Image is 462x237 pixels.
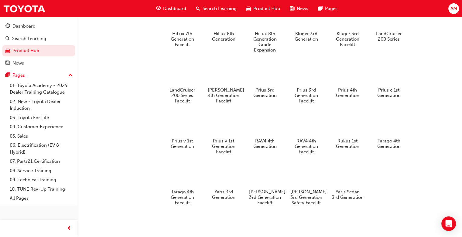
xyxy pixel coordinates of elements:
span: search-icon [5,36,10,42]
a: 05. Sales [7,132,75,141]
span: AM [450,5,457,12]
div: Pages [12,72,25,79]
a: Prius 3rd Generation [247,60,283,101]
a: 07. Parts21 Certification [7,157,75,166]
span: guage-icon [5,24,10,29]
a: Tarago 4th Generation [371,111,407,152]
a: 04. Customer Experience [7,122,75,132]
a: [PERSON_NAME] 3rd Generation Facelift [247,162,283,208]
h5: [PERSON_NAME] 3rd Generation Safety Facelift [290,189,322,205]
h5: Rukus 1st Generation [332,138,364,149]
a: Rukus 1st Generation [329,111,366,152]
a: Prius v 1st Generation [164,111,200,152]
img: Trak [3,2,46,15]
h5: HiLux 8th Generation [208,31,240,42]
h5: [PERSON_NAME] 3rd Generation Facelift [249,189,281,205]
span: news-icon [290,5,294,12]
a: Prius 3rd Generation Facelift [288,60,324,106]
div: Open Intercom Messenger [441,216,456,231]
span: up-icon [68,72,73,79]
a: [PERSON_NAME] 4th Generation Facelift [205,60,242,106]
div: News [12,60,24,67]
h5: Kluger 3rd Generation [290,31,322,42]
span: prev-icon [67,225,71,232]
a: search-iconSearch Learning [191,2,241,15]
h5: Tarago 4th Generation [373,138,405,149]
h5: LandCruiser 200 Series [373,31,405,42]
h5: LandCruiser 200 Series Facelift [166,87,198,104]
a: LandCruiser 200 Series [371,4,407,44]
a: Product Hub [2,45,75,56]
a: 03. Toyota For Life [7,113,75,122]
h5: Yaris 3rd Generation [208,189,240,200]
span: guage-icon [156,5,161,12]
h5: Kluger 3rd Generation Facelift [332,31,364,47]
a: Yaris 3rd Generation [205,162,242,202]
a: News [2,58,75,69]
a: news-iconNews [285,2,313,15]
h5: Prius 3rd Generation [249,87,281,98]
span: pages-icon [5,73,10,78]
a: LandCruiser 200 Series Facelift [164,60,200,106]
a: 08. Service Training [7,166,75,175]
span: search-icon [196,5,200,12]
a: Prius c 1st Generation [371,60,407,101]
span: Product Hub [253,5,280,12]
h5: HiLux 8th Generation Grade Expansion [249,31,281,53]
a: Search Learning [2,33,75,44]
a: 09. Technical Training [7,175,75,185]
a: 02. New - Toyota Dealer Induction [7,97,75,113]
a: HiLux 8th Generation Grade Expansion [247,4,283,55]
a: 06. Electrification (EV & Hybrid) [7,141,75,157]
h5: HiLux 7th Generation Facelift [166,31,198,47]
h5: Prius v 1st Generation [166,138,198,149]
span: Pages [325,5,337,12]
div: Dashboard [12,23,36,30]
span: Dashboard [163,5,186,12]
a: Prius 4th Generation [329,60,366,101]
span: car-icon [246,5,251,12]
h5: Tarago 4th Generation Facelift [166,189,198,205]
h5: [PERSON_NAME] 4th Generation Facelift [208,87,240,104]
a: Dashboard [2,21,75,32]
a: RAV4 4th Generation [247,111,283,152]
a: [PERSON_NAME] 3rd Generation Safety Facelift [288,162,324,208]
a: RAV4 4th Generation Facelift [288,111,324,157]
a: HiLux 8th Generation [205,4,242,44]
a: Kluger 3rd Generation [288,4,324,44]
button: Pages [2,70,75,81]
h5: RAV4 4th Generation Facelift [290,138,322,155]
a: HiLux 7th Generation Facelift [164,4,200,50]
h5: Yaris Sedan 3rd Generation [332,189,364,200]
span: news-icon [5,61,10,66]
a: Yaris Sedan 3rd Generation [329,162,366,202]
span: car-icon [5,48,10,54]
div: Search Learning [12,35,46,42]
a: pages-iconPages [313,2,342,15]
a: 10. TUNE Rev-Up Training [7,185,75,194]
a: Tarago 4th Generation Facelift [164,162,200,208]
h5: Prius v 1st Generation Facelift [208,138,240,155]
a: 01. Toyota Academy - 2025 Dealer Training Catalogue [7,81,75,97]
a: All Pages [7,194,75,203]
a: Kluger 3rd Generation Facelift [329,4,366,50]
span: News [297,5,308,12]
button: AM [448,3,459,14]
h5: Prius c 1st Generation [373,87,405,98]
button: DashboardSearch LearningProduct HubNews [2,19,75,70]
h5: Prius 3rd Generation Facelift [290,87,322,104]
a: car-iconProduct Hub [241,2,285,15]
a: guage-iconDashboard [151,2,191,15]
a: Prius v 1st Generation Facelift [205,111,242,157]
span: pages-icon [318,5,323,12]
h5: RAV4 4th Generation [249,138,281,149]
h5: Prius 4th Generation [332,87,364,98]
span: Search Learning [203,5,237,12]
